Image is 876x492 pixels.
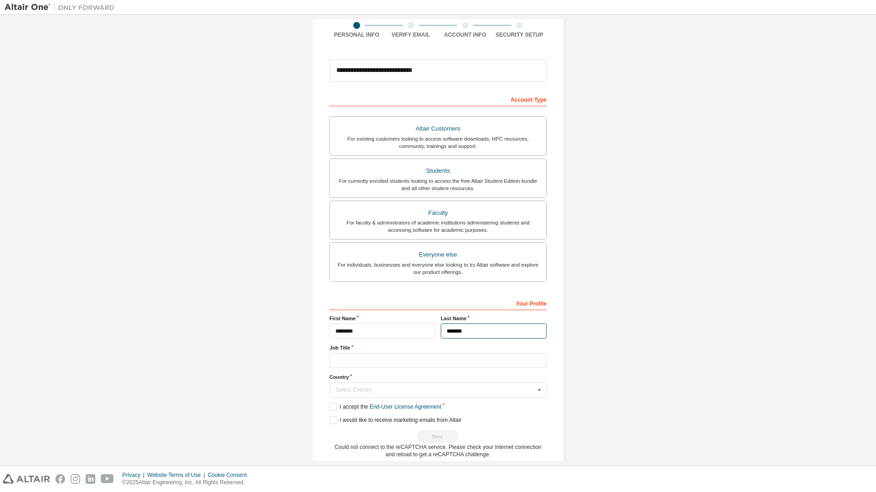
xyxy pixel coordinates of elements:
a: End-User License Agreement [370,404,442,410]
div: Everyone else [335,248,541,261]
div: Verify Email [384,31,438,38]
label: I would like to receive marketing emails from Altair [329,416,461,424]
div: Select Country [336,387,535,393]
div: Account Info [438,31,493,38]
div: Privacy [122,471,147,479]
div: Security Setup [493,31,547,38]
div: Account Type [329,92,547,106]
div: Your Profile [329,295,547,310]
div: Could not connect to the reCAPTCHA service. Please check your internet connection and reload to g... [329,443,547,458]
div: Read and acccept EULA to continue [329,430,547,443]
label: I accept the [329,403,441,411]
div: Faculty [335,207,541,219]
img: youtube.svg [101,474,114,484]
div: Cookie Consent [208,471,252,479]
img: facebook.svg [55,474,65,484]
div: For existing customers looking to access software downloads, HPC resources, community, trainings ... [335,135,541,150]
img: instagram.svg [71,474,80,484]
p: © 2025 Altair Engineering, Inc. All Rights Reserved. [122,479,252,487]
div: For faculty & administrators of academic institutions administering students and accessing softwa... [335,219,541,234]
label: Job Title [329,344,547,351]
label: Last Name [441,315,547,322]
div: For currently enrolled students looking to access the free Altair Student Edition bundle and all ... [335,177,541,192]
div: Website Terms of Use [147,471,208,479]
div: Altair Customers [335,122,541,135]
img: linkedin.svg [86,474,95,484]
div: Personal Info [329,31,384,38]
label: Country [329,373,547,381]
img: Altair One [5,3,119,12]
div: Students [335,164,541,177]
img: altair_logo.svg [3,474,50,484]
label: First Name [329,315,435,322]
div: For individuals, businesses and everyone else looking to try Altair software and explore our prod... [335,261,541,276]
